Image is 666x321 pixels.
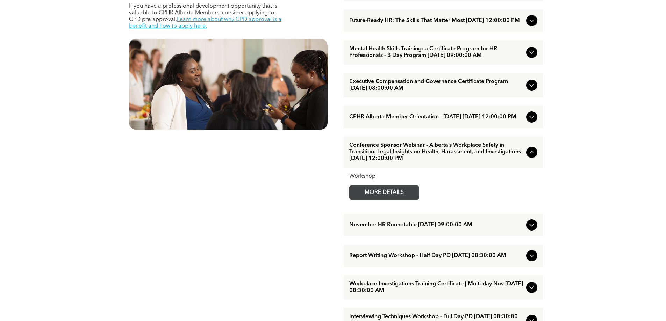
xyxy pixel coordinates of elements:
[349,79,523,92] span: Executive Compensation and Governance Certificate Program [DATE] 08:00:00 AM
[349,222,523,228] span: November HR Roundtable [DATE] 09:00:00 AM
[129,17,281,29] a: Learn more about why CPD approval is a benefit and how to apply here.
[349,185,419,200] a: MORE DETAILS
[349,253,523,259] span: Report Writing Workshop - Half Day PD [DATE] 08:30:00 AM
[349,142,523,162] span: Conference Sponsor Webinar - Alberta’s Workplace Safety in Transition: Legal Insights on Health, ...
[349,114,523,121] span: CPHR Alberta Member Orientation - [DATE] [DATE] 12:00:00 PM
[349,46,523,59] span: Mental Health Skills Training: a Certificate Program for HR Professionals - 3 Day Program [DATE] ...
[129,3,277,22] span: If you have a professional development opportunity that is valuable to CPHR Alberta Members, cons...
[357,186,412,199] span: MORE DETAILS
[349,17,523,24] span: Future-Ready HR: The Skills That Matter Most [DATE] 12:00:00 PM
[349,173,537,180] div: Workshop
[349,281,523,294] span: Workplace Investigations Training Certificate | Multi-day Nov [DATE] 08:30:00 AM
